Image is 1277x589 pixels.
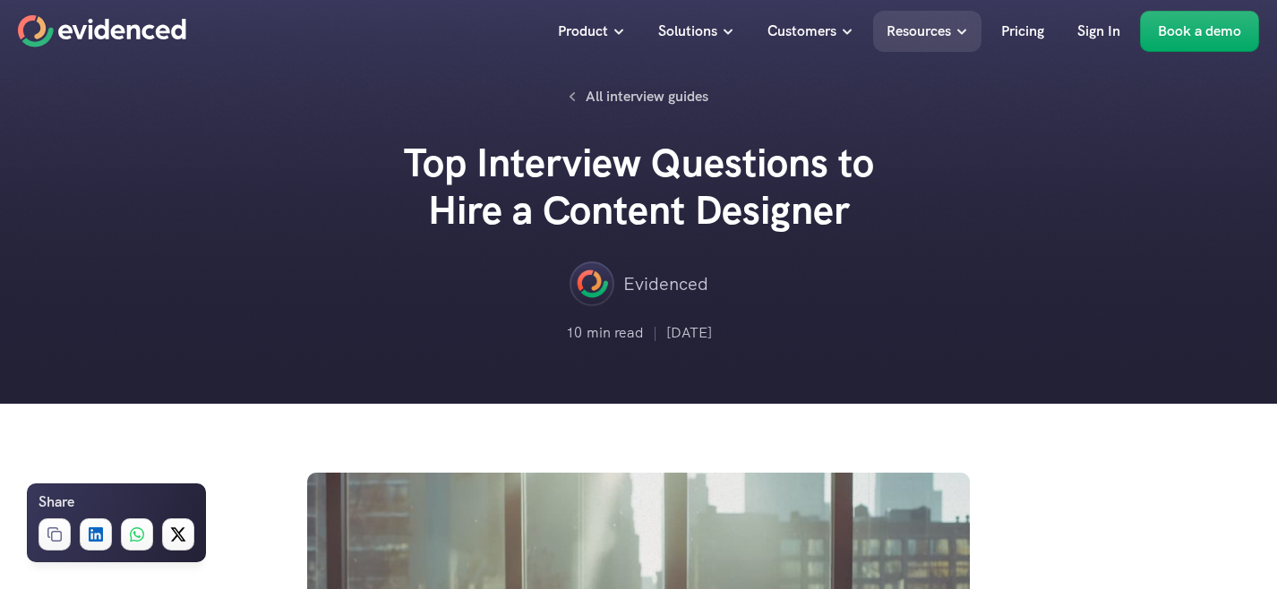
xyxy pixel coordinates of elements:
[570,261,614,306] img: ""
[658,20,717,43] p: Solutions
[39,491,74,514] h6: Share
[887,20,951,43] p: Resources
[653,321,657,345] p: |
[558,20,608,43] p: Product
[18,15,186,47] a: Home
[767,20,836,43] p: Customers
[587,321,644,345] p: min read
[988,11,1058,52] a: Pricing
[370,140,907,235] h2: Top Interview Questions to Hire a Content Designer
[623,269,708,298] p: Evidenced
[1158,20,1241,43] p: Book a demo
[1064,11,1134,52] a: Sign In
[666,321,712,345] p: [DATE]
[1140,11,1259,52] a: Book a demo
[559,81,718,113] a: All interview guides
[1077,20,1120,43] p: Sign In
[1001,20,1044,43] p: Pricing
[566,321,582,345] p: 10
[586,85,708,108] p: All interview guides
